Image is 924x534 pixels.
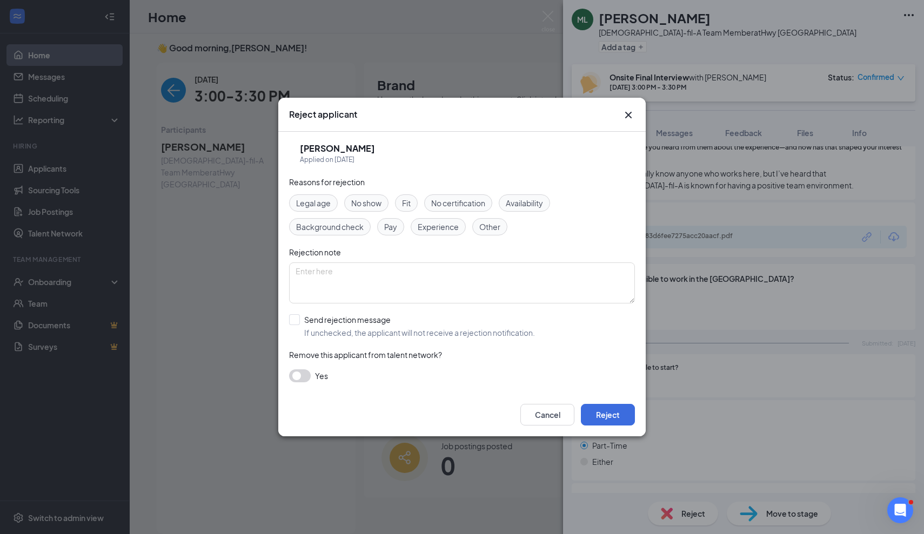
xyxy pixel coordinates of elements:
[300,154,375,165] div: Applied on [DATE]
[384,221,397,233] span: Pay
[289,247,341,257] span: Rejection note
[520,404,574,425] button: Cancel
[315,369,328,382] span: Yes
[296,197,331,209] span: Legal age
[296,221,364,233] span: Background check
[402,197,411,209] span: Fit
[887,497,913,523] iframe: Intercom live chat
[300,143,375,154] h5: [PERSON_NAME]
[506,197,543,209] span: Availability
[479,221,500,233] span: Other
[289,350,442,360] span: Remove this applicant from talent network?
[289,177,365,187] span: Reasons for rejection
[431,197,485,209] span: No certification
[622,109,635,121] svg: Cross
[351,197,381,209] span: No show
[622,109,635,121] button: Close
[418,221,459,233] span: Experience
[289,109,357,120] h3: Reject applicant
[581,404,635,425] button: Reject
